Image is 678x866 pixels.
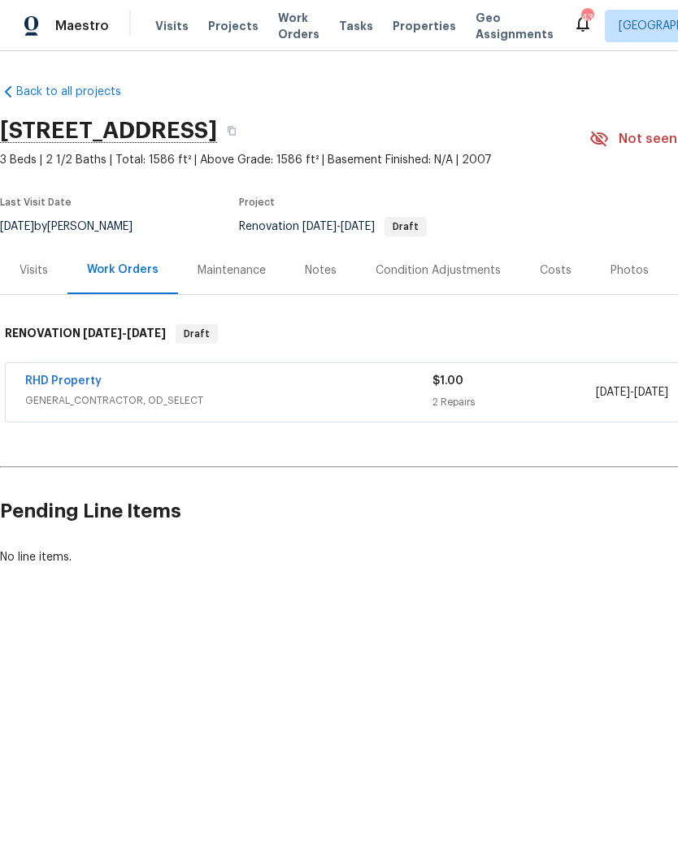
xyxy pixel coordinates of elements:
div: Maintenance [198,262,266,279]
span: Geo Assignments [476,10,554,42]
button: Copy Address [217,116,246,145]
div: Notes [305,262,337,279]
span: - [302,221,375,232]
span: [DATE] [127,327,166,339]
span: Project [239,197,275,207]
span: Maestro [55,18,109,34]
span: [DATE] [302,221,337,232]
span: Visits [155,18,189,34]
span: $1.00 [432,375,463,387]
span: GENERAL_CONTRACTOR, OD_SELECT [25,392,432,409]
div: Visits [20,262,48,279]
div: 2 Repairs [432,394,595,410]
span: Draft [386,222,425,232]
div: Work Orders [87,262,159,278]
div: Photos [611,262,649,279]
span: [DATE] [596,387,630,398]
span: Tasks [339,20,373,32]
span: [DATE] [341,221,375,232]
div: 43 [581,10,593,26]
span: Draft [177,326,216,342]
span: Work Orders [278,10,319,42]
span: Projects [208,18,259,34]
h6: RENOVATION [5,324,166,344]
span: - [596,384,668,401]
div: Costs [540,262,572,279]
a: RHD Property [25,375,102,387]
span: Properties [393,18,456,34]
span: [DATE] [83,327,122,339]
span: Renovation [239,221,427,232]
span: [DATE] [634,387,668,398]
div: Condition Adjustments [376,262,501,279]
span: - [83,327,166,339]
